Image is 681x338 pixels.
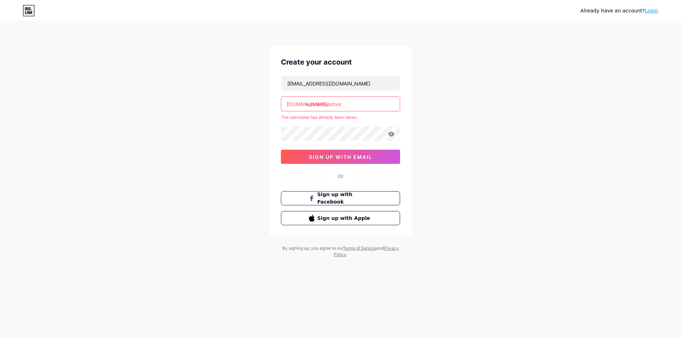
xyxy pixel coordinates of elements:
[281,97,400,111] input: username
[317,215,372,222] span: Sign up with Apple
[281,114,400,121] div: The username has already been taken.
[281,150,400,164] button: sign up with email
[281,211,400,225] button: Sign up with Apple
[343,245,376,251] a: Terms of Service
[581,7,658,15] div: Already have an account?
[287,100,328,108] div: [DOMAIN_NAME]/
[317,191,372,206] span: Sign up with Facebook
[281,76,400,90] input: Email
[281,57,400,67] div: Create your account
[338,172,343,180] div: Or
[280,245,401,258] div: By signing up, you agree to our and .
[645,8,658,13] a: Login
[281,191,400,205] button: Sign up with Facebook
[309,154,372,160] span: sign up with email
